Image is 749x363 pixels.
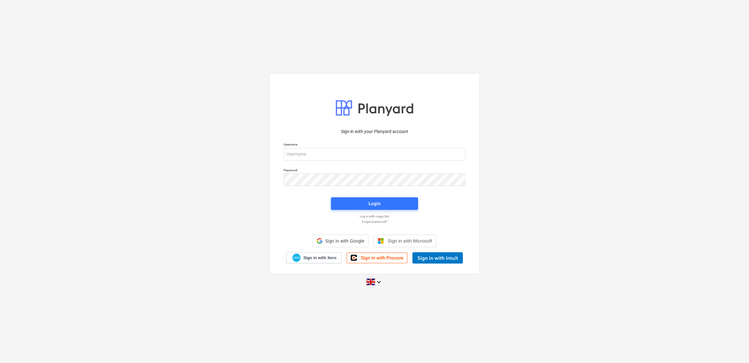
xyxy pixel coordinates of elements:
a: Log in with magic link [280,214,469,218]
a: Forgot password? [280,220,469,224]
span: Sign in with Microsoft [388,238,432,243]
a: Sign in with Xero [286,252,342,263]
span: Sign in with Procore [361,255,403,261]
p: Sign in with your Planyard account [284,128,465,135]
div: Login [369,200,380,208]
p: Password [284,168,465,173]
img: Microsoft logo [378,238,384,244]
button: Login [331,197,418,210]
img: Xero logo [292,254,301,262]
div: Sign in with Google [313,235,368,247]
a: Sign in with Procore [347,253,407,263]
span: Sign in with Xero [303,255,336,261]
p: Username [284,142,465,148]
input: Username [284,148,465,161]
span: Sign in with Google [325,238,364,243]
i: keyboard_arrow_down [375,278,383,286]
